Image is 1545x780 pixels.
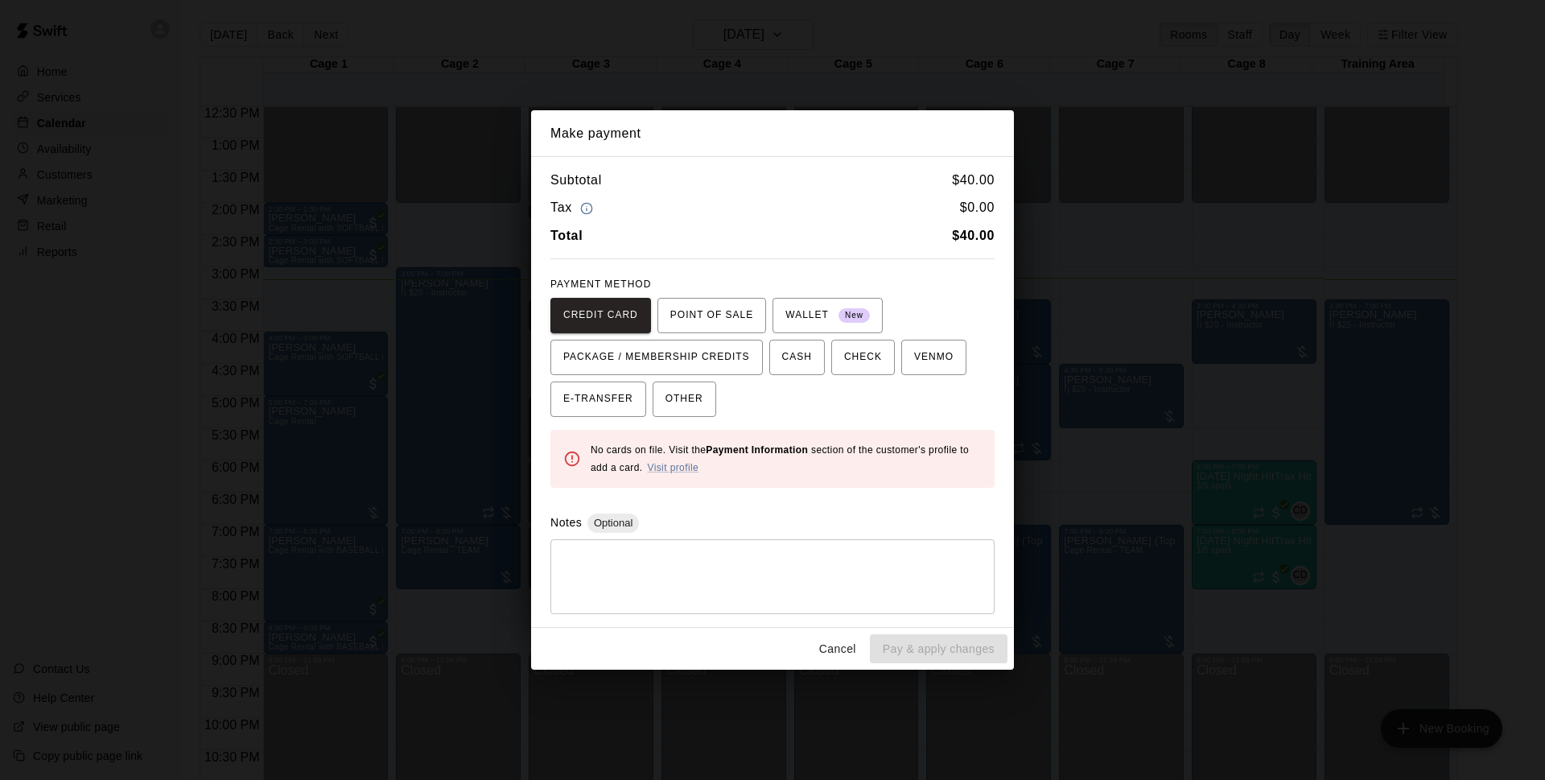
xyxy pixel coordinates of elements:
button: CREDIT CARD [550,298,651,333]
span: Optional [587,517,639,529]
span: VENMO [914,345,954,370]
b: $ 40.00 [952,229,995,242]
span: PACKAGE / MEMBERSHIP CREDITS [563,345,750,370]
label: Notes [550,516,582,529]
h6: $ 0.00 [960,197,995,219]
b: Total [550,229,583,242]
span: CASH [782,345,812,370]
span: OTHER [665,386,703,412]
span: New [838,305,870,327]
button: OTHER [653,382,716,417]
button: PACKAGE / MEMBERSHIP CREDITS [550,340,763,375]
button: E-TRANSFER [550,382,646,417]
span: No cards on file. Visit the section of the customer's profile to add a card. [591,444,969,473]
span: WALLET [785,303,870,328]
button: POINT OF SALE [657,298,766,333]
b: Payment Information [706,444,808,456]
button: CASH [769,340,825,375]
span: CHECK [844,345,882,370]
h2: Make payment [531,110,1014,157]
span: PAYMENT METHOD [550,279,651,290]
h6: Subtotal [550,170,602,191]
button: Cancel [812,634,863,664]
button: WALLET New [772,298,883,333]
h6: $ 40.00 [952,170,995,191]
button: CHECK [831,340,895,375]
span: CREDIT CARD [563,303,638,328]
span: E-TRANSFER [563,386,633,412]
button: VENMO [901,340,966,375]
a: Visit profile [647,462,698,473]
h6: Tax [550,197,597,219]
span: POINT OF SALE [670,303,753,328]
